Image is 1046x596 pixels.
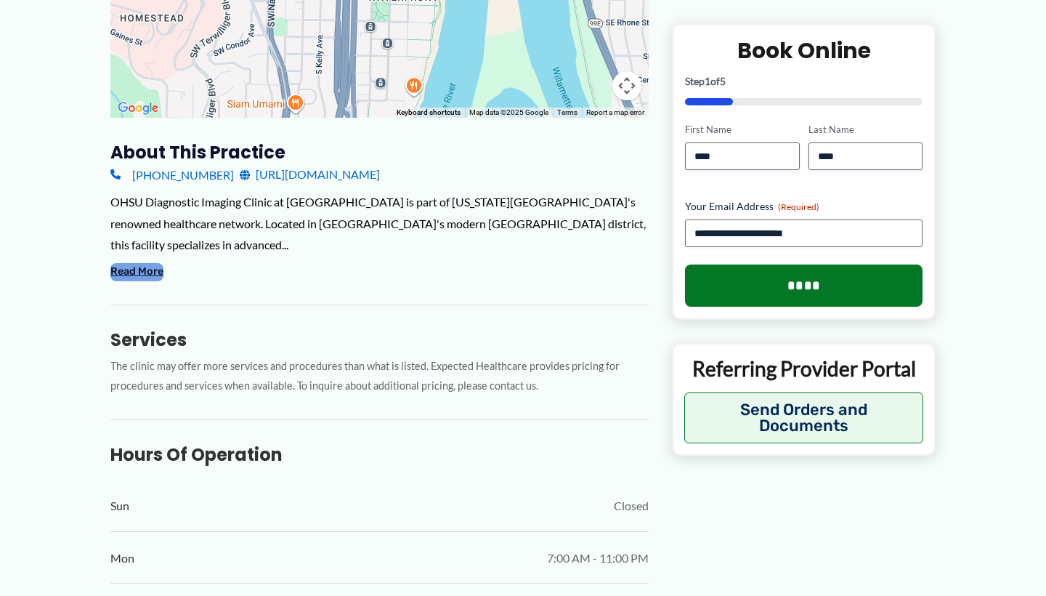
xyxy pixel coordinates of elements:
a: Open this area in Google Maps (opens a new window) [114,99,162,118]
a: [URL][DOMAIN_NAME] [240,164,380,185]
span: 5 [720,75,726,87]
span: Closed [614,495,649,517]
h2: Book Online [685,36,923,65]
label: Last Name [808,123,923,137]
h3: Hours of Operation [110,443,649,466]
a: [PHONE_NUMBER] [110,164,234,185]
div: OHSU Diagnostic Imaging Clinic at [GEOGRAPHIC_DATA] is part of [US_STATE][GEOGRAPHIC_DATA]'s reno... [110,191,649,256]
span: (Required) [778,201,819,212]
img: Google [114,99,162,118]
a: Terms (opens in new tab) [557,108,577,116]
label: Your Email Address [685,199,923,214]
button: Map camera controls [612,71,641,100]
button: Read More [110,263,163,281]
h3: Services [110,329,649,351]
a: Report a map error [586,108,644,116]
label: First Name [685,123,799,137]
p: Referring Provider Portal [684,355,923,382]
button: Keyboard shortcuts [397,108,461,118]
span: 7:00 AM - 11:00 PM [547,547,649,569]
span: Sun [110,495,129,517]
p: Step of [685,76,923,86]
p: The clinic may offer more services and procedures than what is listed. Expected Healthcare provid... [110,357,649,396]
button: Send Orders and Documents [684,392,923,443]
span: 1 [705,75,710,87]
span: Map data ©2025 Google [469,108,548,116]
h3: About this practice [110,141,649,164]
span: Mon [110,547,134,569]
